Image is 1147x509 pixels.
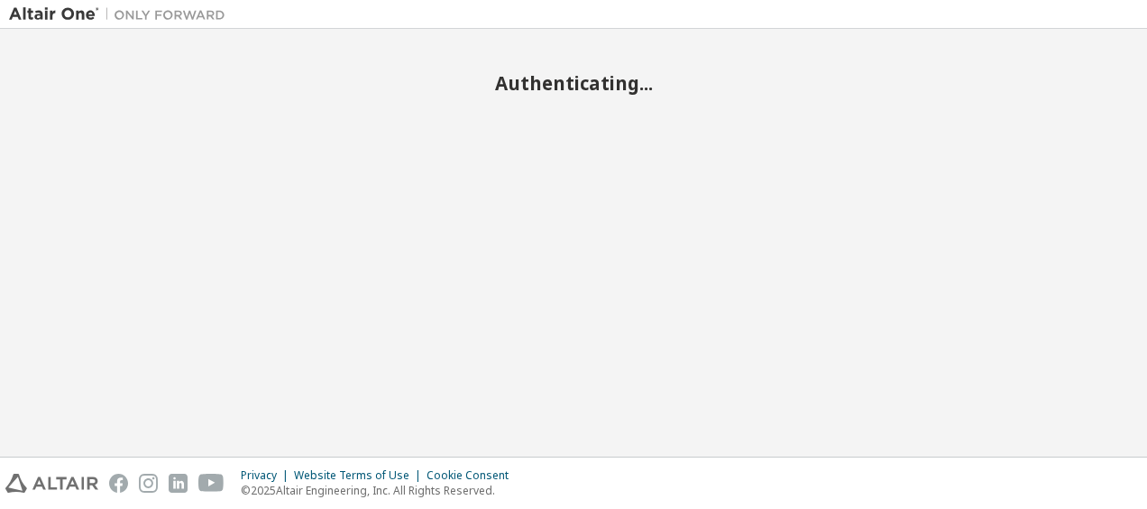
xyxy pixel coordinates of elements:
[109,474,128,493] img: facebook.svg
[241,483,519,498] p: © 2025 Altair Engineering, Inc. All Rights Reserved.
[241,468,294,483] div: Privacy
[198,474,225,493] img: youtube.svg
[9,5,234,23] img: Altair One
[294,468,427,483] div: Website Terms of Use
[427,468,519,483] div: Cookie Consent
[9,71,1138,95] h2: Authenticating...
[5,474,98,493] img: altair_logo.svg
[169,474,188,493] img: linkedin.svg
[139,474,158,493] img: instagram.svg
